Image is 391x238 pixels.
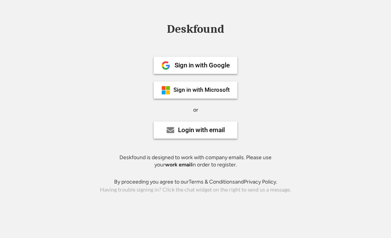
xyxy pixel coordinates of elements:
a: Privacy Policy. [244,179,277,185]
img: 1024px-Google__G__Logo.svg.png [161,61,170,70]
div: Deskfound [163,23,228,35]
div: Deskfound is designed to work with company emails. Please use your in order to register. [110,154,281,169]
img: ms-symbollockup_mssymbol_19.png [161,86,170,95]
div: By proceeding you agree to our and [114,178,277,186]
div: Sign in with Google [175,62,230,69]
div: Sign in with Microsoft [173,87,230,93]
div: Login with email [178,127,225,133]
strong: work email [165,161,192,168]
div: or [193,106,198,114]
a: Terms & Conditions [189,179,235,185]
